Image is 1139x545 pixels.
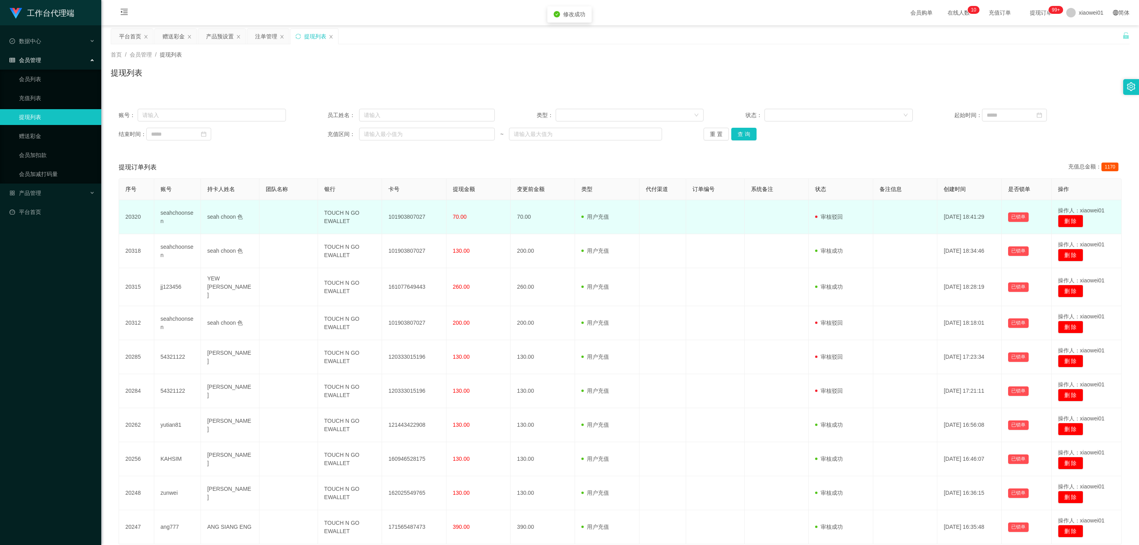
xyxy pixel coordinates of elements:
span: 备注信息 [880,186,902,192]
span: 用户充值 [581,248,609,254]
sup: 10 [968,6,979,14]
span: 审核成功 [815,284,843,290]
button: 已锁单 [1008,488,1029,498]
i: 图标: close [236,34,241,39]
i: 图标: close [280,34,284,39]
span: 团队名称 [266,186,288,192]
td: TOUCH N GO EWALLET [318,374,382,408]
h1: 提现列表 [111,67,142,79]
td: 54321122 [154,340,201,374]
td: 20248 [119,476,154,510]
p: 0 [974,6,976,14]
span: 操作人：xiaowei01 [1058,207,1105,214]
span: 审核驳回 [815,214,843,220]
button: 删 除 [1058,525,1083,537]
span: 数据中心 [9,38,41,44]
td: YEW [PERSON_NAME] [201,268,259,306]
i: 图标: close [187,34,192,39]
span: 130.00 [453,354,470,360]
span: 卡号 [388,186,399,192]
span: 操作人：xiaowei01 [1058,277,1105,284]
div: 平台首页 [119,29,141,44]
span: 操作人：xiaowei01 [1058,449,1105,456]
td: TOUCH N GO EWALLET [318,408,382,442]
td: 101903807027 [382,306,447,340]
a: 工作台代理端 [9,9,74,16]
button: 重 置 [704,128,729,140]
button: 已锁单 [1008,454,1029,464]
td: seah choon 色 [201,234,259,268]
button: 已锁单 [1008,282,1029,292]
td: 162025549765 [382,476,447,510]
div: 产品预设置 [206,29,234,44]
div: 赠送彩金 [163,29,185,44]
td: [DATE] 18:41:29 [937,200,1002,234]
td: 20320 [119,200,154,234]
a: 提现列表 [19,109,95,125]
i: 图标: table [9,57,15,63]
button: 删 除 [1058,249,1083,261]
td: TOUCH N GO EWALLET [318,268,382,306]
span: 代付渠道 [646,186,668,192]
span: 会员管理 [9,57,41,63]
span: ~ [495,130,509,138]
span: 用户充值 [581,354,609,360]
span: 操作人：xiaowei01 [1058,415,1105,422]
i: 图标: menu-fold [111,0,138,26]
span: 产品管理 [9,190,41,196]
td: TOUCH N GO EWALLET [318,306,382,340]
span: 操作人：xiaowei01 [1058,313,1105,320]
button: 删 除 [1058,389,1083,401]
td: 390.00 [511,510,575,544]
td: 130.00 [511,374,575,408]
i: 图标: appstore-o [9,190,15,196]
span: 1170 [1101,163,1118,171]
span: 操作人：xiaowei01 [1058,483,1105,490]
button: 删 除 [1058,285,1083,297]
span: 审核驳回 [815,354,843,360]
a: 赠送彩金 [19,128,95,144]
i: 图标: calendar [201,131,206,137]
td: TOUCH N GO EWALLET [318,234,382,268]
div: 提现列表 [304,29,326,44]
td: [PERSON_NAME] [201,340,259,374]
span: 130.00 [453,490,470,496]
span: 员工姓名： [327,111,359,119]
span: 提现订单列表 [119,163,157,172]
a: 图标: dashboard平台首页 [9,204,95,220]
span: 订单编号 [692,186,715,192]
span: 用户充值 [581,388,609,394]
td: 101903807027 [382,234,447,268]
td: 70.00 [511,200,575,234]
span: 用户充值 [581,490,609,496]
span: 账号： [119,111,138,119]
td: [DATE] 18:18:01 [937,306,1002,340]
i: 图标: close [144,34,148,39]
i: 图标: down [903,113,908,118]
input: 请输入最小值为 [359,128,495,140]
span: 390.00 [453,524,470,530]
span: 变更前金额 [517,186,545,192]
button: 已锁单 [1008,212,1029,222]
button: 已锁单 [1008,386,1029,396]
span: 70.00 [453,214,467,220]
button: 删 除 [1058,491,1083,503]
button: 已锁单 [1008,352,1029,362]
td: 200.00 [511,234,575,268]
span: 审核成功 [815,456,843,462]
td: 121443422908 [382,408,447,442]
a: 会员加减打码量 [19,166,95,182]
td: 161077649443 [382,268,447,306]
span: 类型 [581,186,592,192]
td: [DATE] 17:21:11 [937,374,1002,408]
button: 已锁单 [1008,522,1029,532]
span: 首页 [111,51,122,58]
td: yutian81 [154,408,201,442]
i: 图标: calendar [1037,112,1042,118]
td: zunwei [154,476,201,510]
span: 用户充值 [581,456,609,462]
a: 会员加扣款 [19,147,95,163]
span: 序号 [125,186,136,192]
td: 20312 [119,306,154,340]
span: 130.00 [453,422,470,428]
